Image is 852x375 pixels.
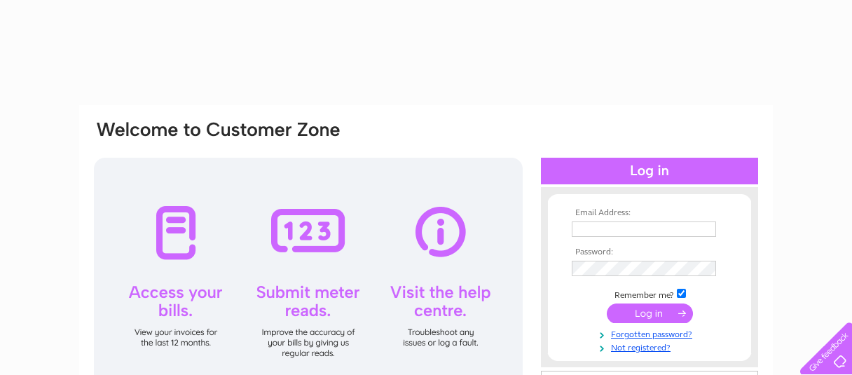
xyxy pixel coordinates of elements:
[572,327,731,340] a: Forgotten password?
[572,340,731,353] a: Not registered?
[607,304,693,323] input: Submit
[568,247,731,257] th: Password:
[568,208,731,218] th: Email Address:
[568,287,731,301] td: Remember me?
